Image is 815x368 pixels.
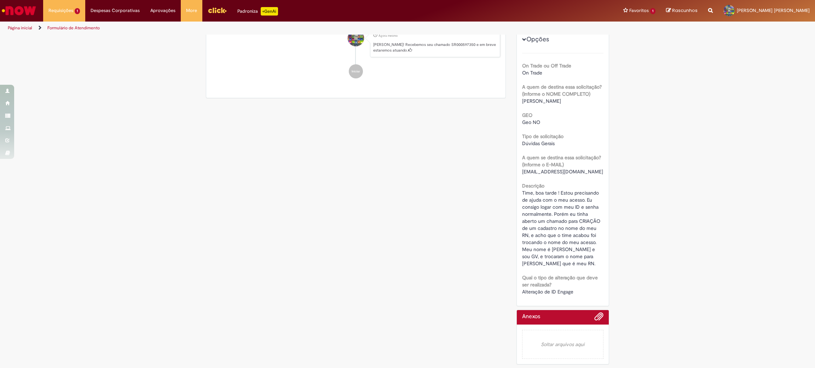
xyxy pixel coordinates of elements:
ul: Trilhas de página [5,22,538,35]
a: Rascunhos [666,7,698,14]
b: Tipo de solicitação [522,133,563,140]
a: Formulário de Atendimento [47,25,100,31]
p: +GenAi [261,7,278,16]
p: [PERSON_NAME]! Recebemos seu chamado SR000597350 e em breve estaremos atuando. [373,42,496,53]
h2: Anexos [522,314,540,320]
span: Despesas Corporativas [91,7,140,14]
img: ServiceNow [1,4,37,18]
div: Caio Anderson de Oliveira Nava [348,30,364,46]
span: [EMAIL_ADDRESS][DOMAIN_NAME] [522,168,603,175]
div: Padroniza [237,7,278,16]
li: Caio Anderson de Oliveira Nava [212,23,500,57]
span: Aprovações [150,7,175,14]
span: Agora mesmo [378,34,398,38]
span: Requisições [48,7,73,14]
span: [PERSON_NAME] [522,98,561,104]
ul: Histórico de tíquete [212,16,500,85]
span: More [186,7,197,14]
b: Descrição [522,183,544,189]
b: A quem de destina essa solicitação? (Informe o NOME COMPLETO) [522,84,602,97]
span: Dúvidas Gerais [522,140,555,147]
span: Rascunhos [672,7,698,14]
button: Adicionar anexos [594,312,603,325]
a: Página inicial [8,25,32,31]
span: Time, boa tarde ! Estou precisando de ajuda com o meu acesso. Eu consigo logar com meu ID e senha... [522,190,602,267]
span: 1 [75,8,80,14]
em: Soltar arquivos aqui [522,330,604,359]
span: 1 [650,8,655,14]
span: Alteração de ID Engage [522,289,573,295]
span: Favoritos [629,7,649,14]
img: click_logo_yellow_360x200.png [208,5,227,16]
b: A quem se destina essa solicitação? (Informe o E-MAIL) [522,154,601,168]
span: Geo NO [522,119,540,125]
b: On Trade ou Off Trade [522,63,571,69]
time: 01/10/2025 15:01:00 [378,34,398,38]
span: [PERSON_NAME] [PERSON_NAME] [737,7,810,13]
span: On Trade [522,70,542,76]
b: GEO [522,112,532,118]
b: Qual o tipo de alteração que deve ser realizada? [522,274,598,288]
